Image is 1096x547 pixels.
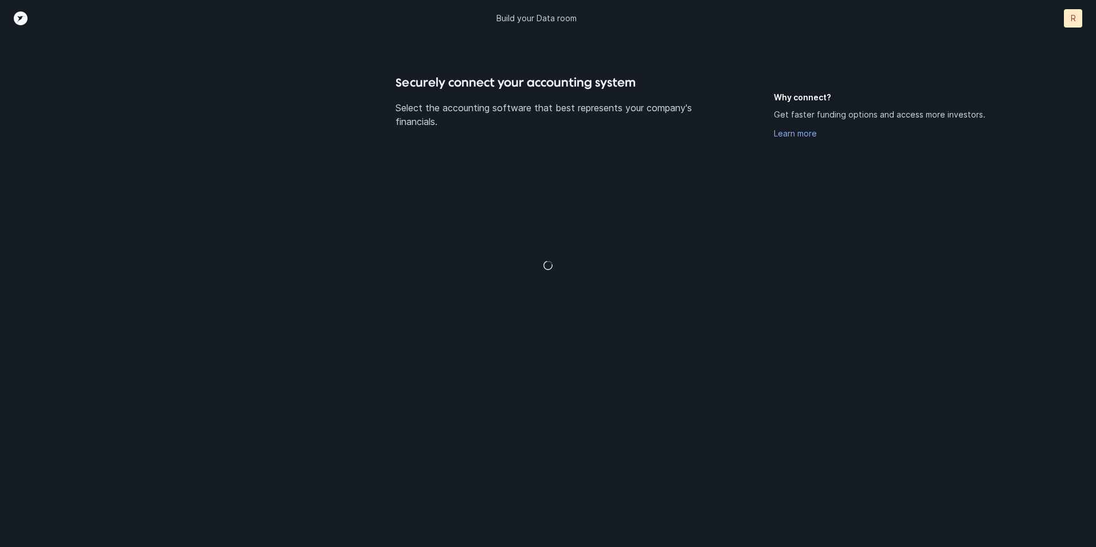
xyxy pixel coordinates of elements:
[396,73,700,92] h4: Securely connect your accounting system
[774,108,985,122] p: Get faster funding options and access more investors.
[396,101,700,128] p: Select the accounting software that best represents your company's financials.
[774,128,817,138] a: Learn more
[496,13,577,24] p: Build your Data room
[774,92,1005,103] h5: Why connect?
[1064,9,1082,28] button: R
[1071,13,1076,24] p: R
